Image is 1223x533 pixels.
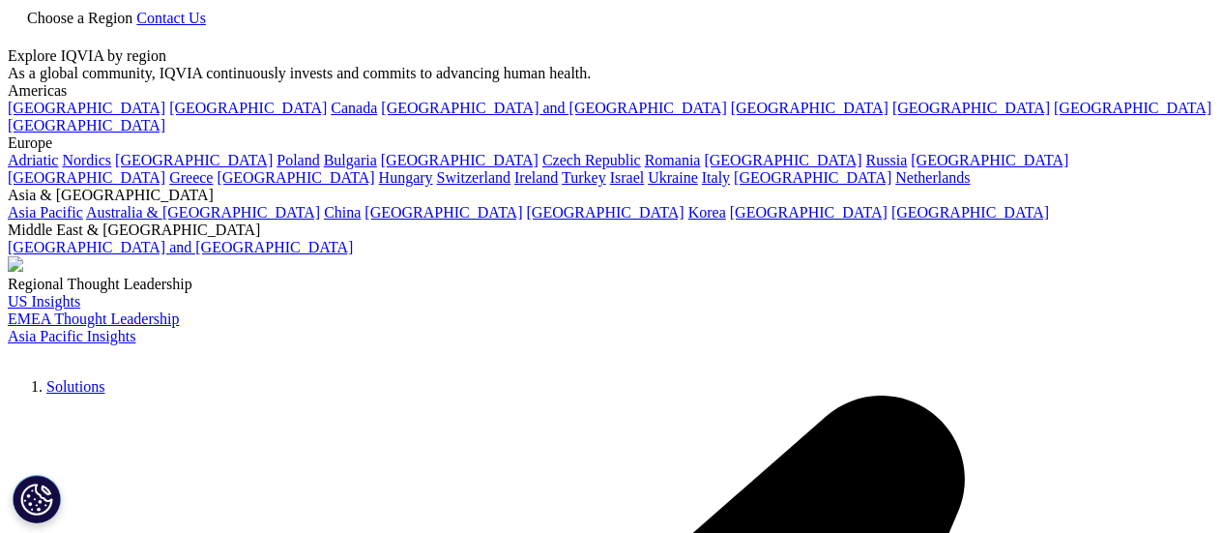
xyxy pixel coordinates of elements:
[8,47,1215,65] div: Explore IQVIA by region
[27,10,132,26] span: Choose a Region
[8,187,1215,204] div: Asia & [GEOGRAPHIC_DATA]
[8,222,1215,239] div: Middle East & [GEOGRAPHIC_DATA]
[381,100,726,116] a: [GEOGRAPHIC_DATA] and [GEOGRAPHIC_DATA]
[891,204,1049,221] a: [GEOGRAPHIC_DATA]
[562,169,606,186] a: Turkey
[437,169,510,186] a: Switzerland
[115,152,273,168] a: [GEOGRAPHIC_DATA]
[324,204,361,221] a: China
[895,169,970,186] a: Netherlands
[169,169,213,186] a: Greece
[648,169,698,186] a: Ukraine
[8,293,80,310] a: US Insights
[381,152,539,168] a: [GEOGRAPHIC_DATA]
[514,169,558,186] a: Ireland
[542,152,641,168] a: Czech Republic
[704,152,861,168] a: [GEOGRAPHIC_DATA]
[688,204,726,221] a: Korea
[8,65,1215,82] div: As a global community, IQVIA continuously invests and commits to advancing human health.
[734,169,891,186] a: [GEOGRAPHIC_DATA]
[892,100,1050,116] a: [GEOGRAPHIC_DATA]
[527,204,684,221] a: [GEOGRAPHIC_DATA]
[1054,100,1211,116] a: [GEOGRAPHIC_DATA]
[731,100,888,116] a: [GEOGRAPHIC_DATA]
[46,378,104,395] a: Solutions
[324,152,377,168] a: Bulgaria
[169,100,327,116] a: [GEOGRAPHIC_DATA]
[8,276,1215,293] div: Regional Thought Leadership
[62,152,111,168] a: Nordics
[702,169,730,186] a: Italy
[8,82,1215,100] div: Americas
[645,152,701,168] a: Romania
[8,169,165,186] a: [GEOGRAPHIC_DATA]
[8,256,23,272] img: 2093_analyzing-data-using-big-screen-display-and-laptop.png
[911,152,1068,168] a: [GEOGRAPHIC_DATA]
[8,117,165,133] a: [GEOGRAPHIC_DATA]
[866,152,908,168] a: Russia
[8,100,165,116] a: [GEOGRAPHIC_DATA]
[8,239,353,255] a: [GEOGRAPHIC_DATA] and [GEOGRAPHIC_DATA]
[364,204,522,221] a: [GEOGRAPHIC_DATA]
[136,10,206,26] a: Contact Us
[379,169,433,186] a: Hungary
[8,311,179,327] a: EMEA Thought Leadership
[8,328,135,344] a: Asia Pacific Insights
[8,152,58,168] a: Adriatic
[610,169,645,186] a: Israel
[86,204,320,221] a: Australia & [GEOGRAPHIC_DATA]
[8,134,1215,152] div: Europe
[277,152,319,168] a: Poland
[217,169,374,186] a: [GEOGRAPHIC_DATA]
[13,475,61,523] button: Cookies Settings
[730,204,888,221] a: [GEOGRAPHIC_DATA]
[331,100,377,116] a: Canada
[8,204,83,221] a: Asia Pacific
